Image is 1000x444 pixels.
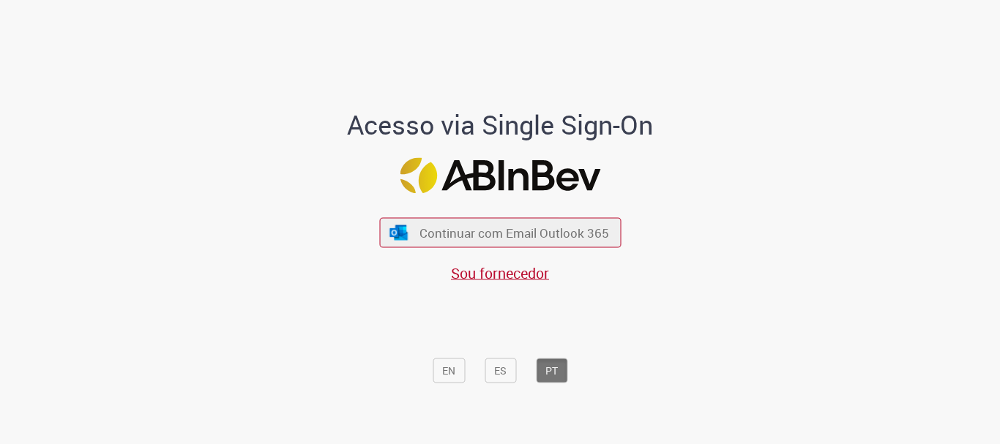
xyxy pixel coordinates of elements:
button: EN [433,358,465,383]
h1: Acesso via Single Sign-On [297,111,704,140]
button: ES [485,358,516,383]
img: Logo ABInBev [400,158,600,194]
button: PT [536,358,567,383]
img: ícone Azure/Microsoft 360 [389,225,409,240]
button: ícone Azure/Microsoft 360 Continuar com Email Outlook 365 [379,218,621,248]
a: Sou fornecedor [451,263,549,283]
span: Continuar com Email Outlook 365 [419,225,609,241]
